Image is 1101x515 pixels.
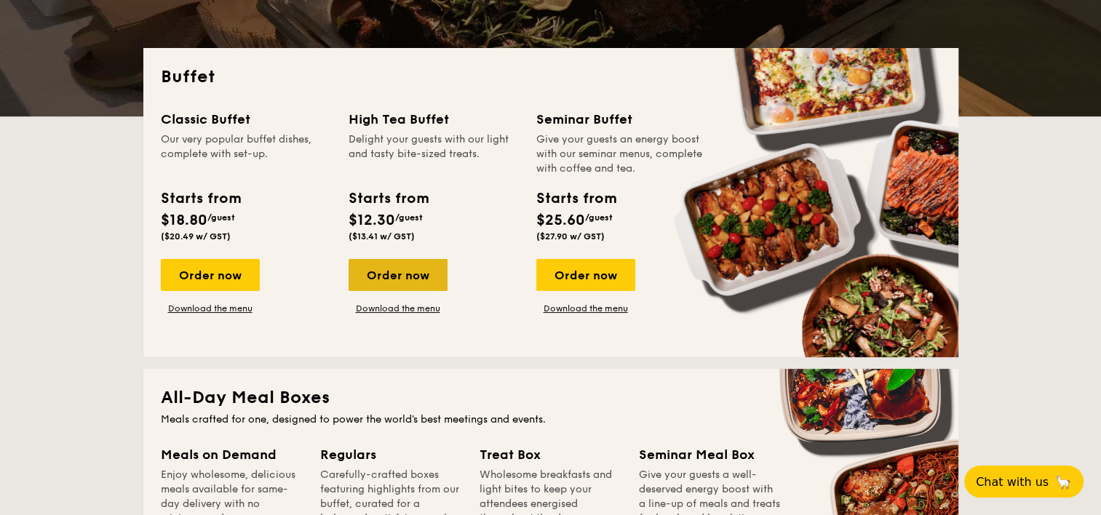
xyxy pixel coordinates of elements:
span: /guest [585,212,613,223]
div: Starts from [536,188,616,209]
span: ($13.41 w/ GST) [349,231,415,241]
div: Give your guests an energy boost with our seminar menus, complete with coffee and tea. [536,132,707,176]
div: Starts from [161,188,240,209]
div: Our very popular buffet dishes, complete with set-up. [161,132,331,176]
span: /guest [395,212,423,223]
h2: All-Day Meal Boxes [161,386,941,410]
div: Treat Box [480,444,621,465]
div: Starts from [349,188,428,209]
span: $18.80 [161,212,207,229]
a: Download the menu [536,303,635,314]
div: Regulars [320,444,462,465]
div: Meals crafted for one, designed to power the world's best meetings and events. [161,412,941,427]
div: Classic Buffet [161,109,331,129]
span: $12.30 [349,212,395,229]
span: Chat with us [976,475,1049,489]
div: Delight your guests with our light and tasty bite-sized treats. [349,132,519,176]
a: Download the menu [161,303,260,314]
div: Order now [161,259,260,291]
span: /guest [207,212,235,223]
h2: Buffet [161,65,941,89]
a: Download the menu [349,303,448,314]
span: $25.60 [536,212,585,229]
div: Order now [536,259,635,291]
div: High Tea Buffet [349,109,519,129]
div: Meals on Demand [161,444,303,465]
span: 🦙 [1054,474,1072,490]
div: Seminar Buffet [536,109,707,129]
button: Chat with us🦙 [964,466,1084,498]
span: ($20.49 w/ GST) [161,231,231,241]
div: Order now [349,259,448,291]
span: ($27.90 w/ GST) [536,231,605,241]
div: Seminar Meal Box [639,444,781,465]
